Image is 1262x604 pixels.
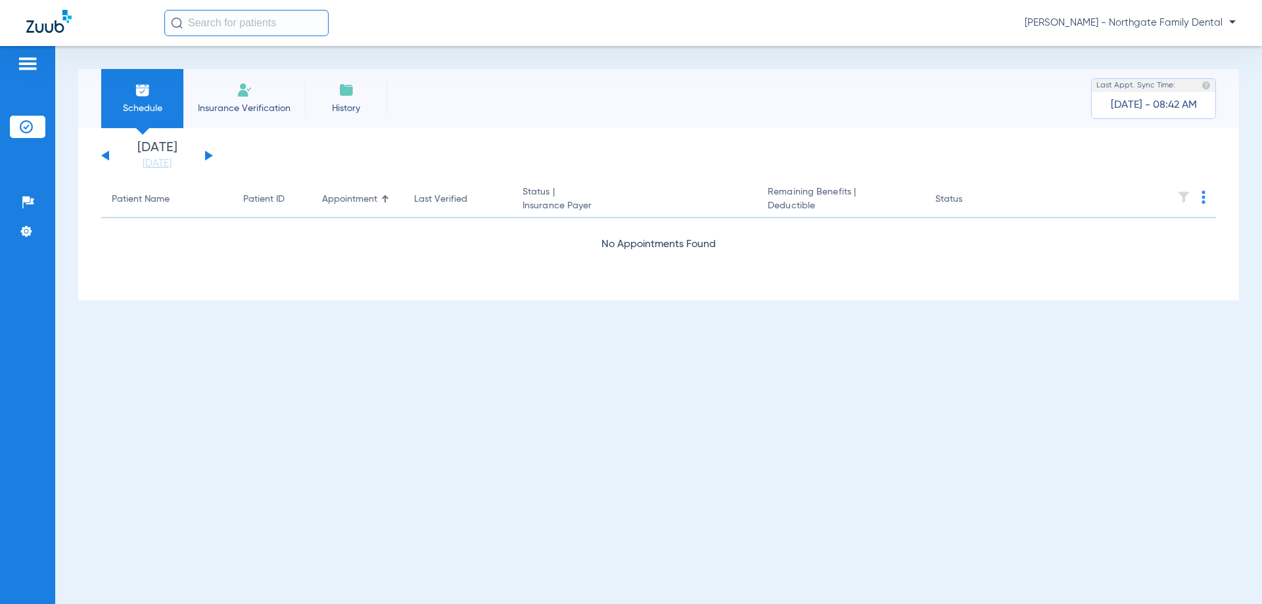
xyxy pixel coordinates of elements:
img: Schedule [135,82,151,98]
span: Schedule [111,102,174,115]
img: Search Icon [171,17,183,29]
th: Status | [512,181,757,218]
img: filter.svg [1177,191,1190,204]
div: Patient Name [112,193,222,206]
span: Insurance Verification [193,102,295,115]
span: Deductible [768,199,914,213]
div: Appointment [322,193,377,206]
div: Last Verified [414,193,467,206]
th: Remaining Benefits | [757,181,924,218]
img: Zuub Logo [26,10,72,33]
img: hamburger-icon [17,56,38,72]
div: Patient ID [243,193,285,206]
div: Appointment [322,193,393,206]
div: Last Verified [414,193,502,206]
li: [DATE] [118,141,197,170]
th: Status [925,181,1014,218]
a: [DATE] [118,157,197,170]
div: No Appointments Found [101,237,1216,253]
span: Last Appt. Sync Time: [1096,79,1175,92]
div: Patient Name [112,193,170,206]
input: Search for patients [164,10,329,36]
span: [DATE] - 08:42 AM [1111,99,1197,112]
img: Manual Insurance Verification [237,82,252,98]
img: last sync help info [1202,81,1211,90]
div: Patient ID [243,193,301,206]
span: Insurance Payer [523,199,747,213]
img: History [339,82,354,98]
span: [PERSON_NAME] - Northgate Family Dental [1025,16,1236,30]
img: group-dot-blue.svg [1202,191,1205,204]
span: History [315,102,377,115]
